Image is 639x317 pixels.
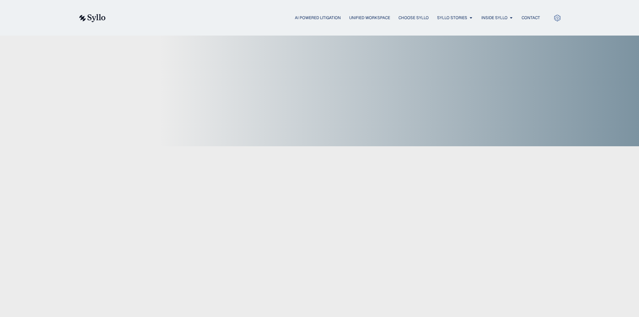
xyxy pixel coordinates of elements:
[295,15,341,21] a: AI Powered Litigation
[522,15,540,21] a: Contact
[481,15,508,21] a: Inside Syllo
[78,14,106,22] img: syllo
[119,15,540,21] div: Menu Toggle
[119,15,540,21] nav: Menu
[437,15,467,21] a: Syllo Stories
[349,15,390,21] a: Unified Workspace
[398,15,429,21] a: Choose Syllo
